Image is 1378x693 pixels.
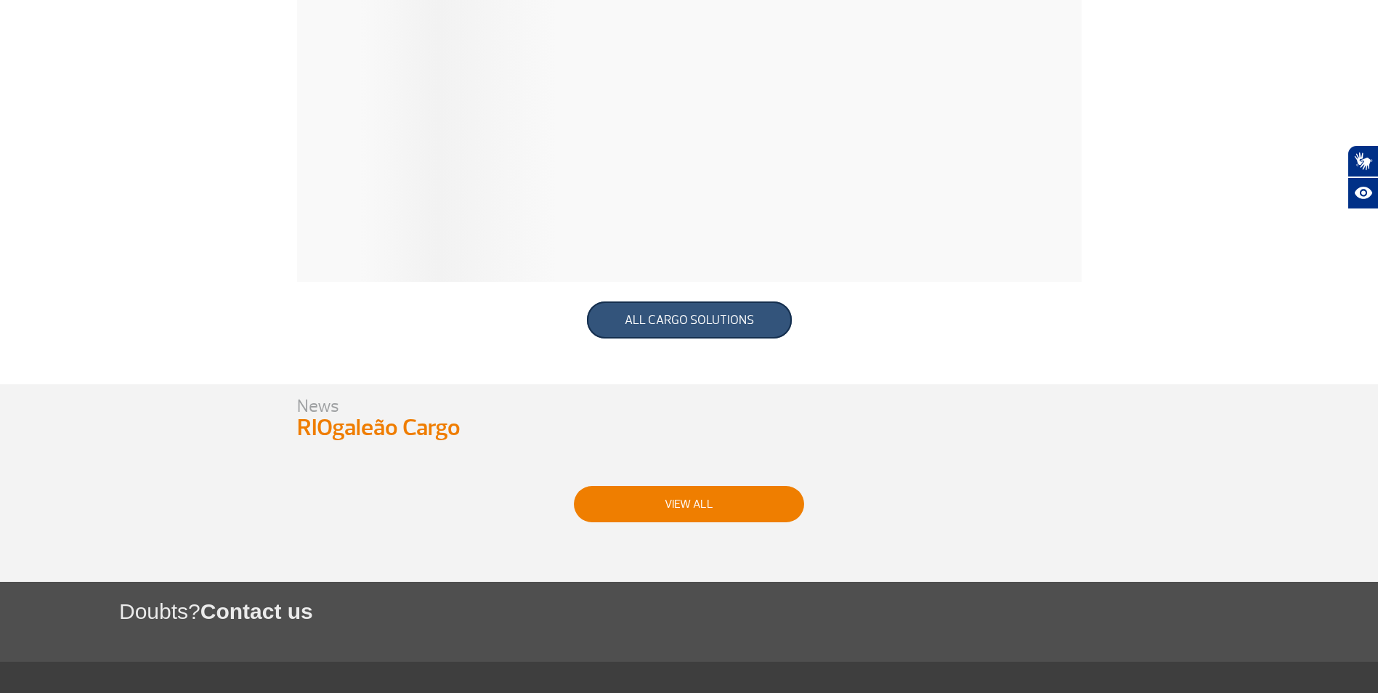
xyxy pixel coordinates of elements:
button: Abrir recursos assistivos. [1347,177,1378,209]
p: News [297,399,477,413]
div: Plugin de acessibilidade da Hand Talk. [1347,145,1378,209]
button: VIEW ALL [574,486,804,522]
p: RIOgaleão Cargo [297,413,477,442]
h1: Doubts? [119,596,1378,626]
span: Contact us [200,599,313,623]
a: ALL CARGO SOLUTIONS [587,301,792,339]
button: Abrir tradutor de língua de sinais. [1347,145,1378,177]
